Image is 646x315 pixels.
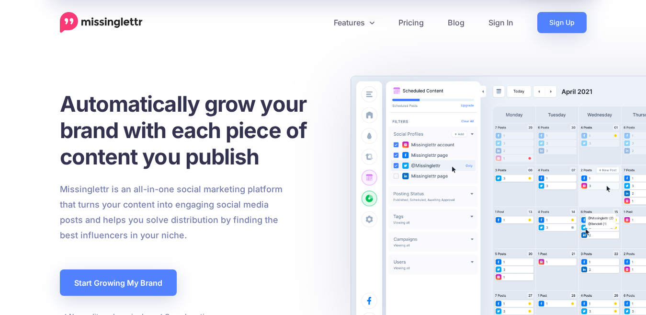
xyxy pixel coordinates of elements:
[436,12,476,33] a: Blog
[386,12,436,33] a: Pricing
[60,91,330,170] h1: Automatically grow your brand with each piece of content you publish
[537,12,587,33] a: Sign Up
[476,12,525,33] a: Sign In
[60,12,143,33] a: Home
[60,182,283,243] p: Missinglettr is an all-in-one social marketing platform that turns your content into engaging soc...
[60,269,177,296] a: Start Growing My Brand
[322,12,386,33] a: Features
